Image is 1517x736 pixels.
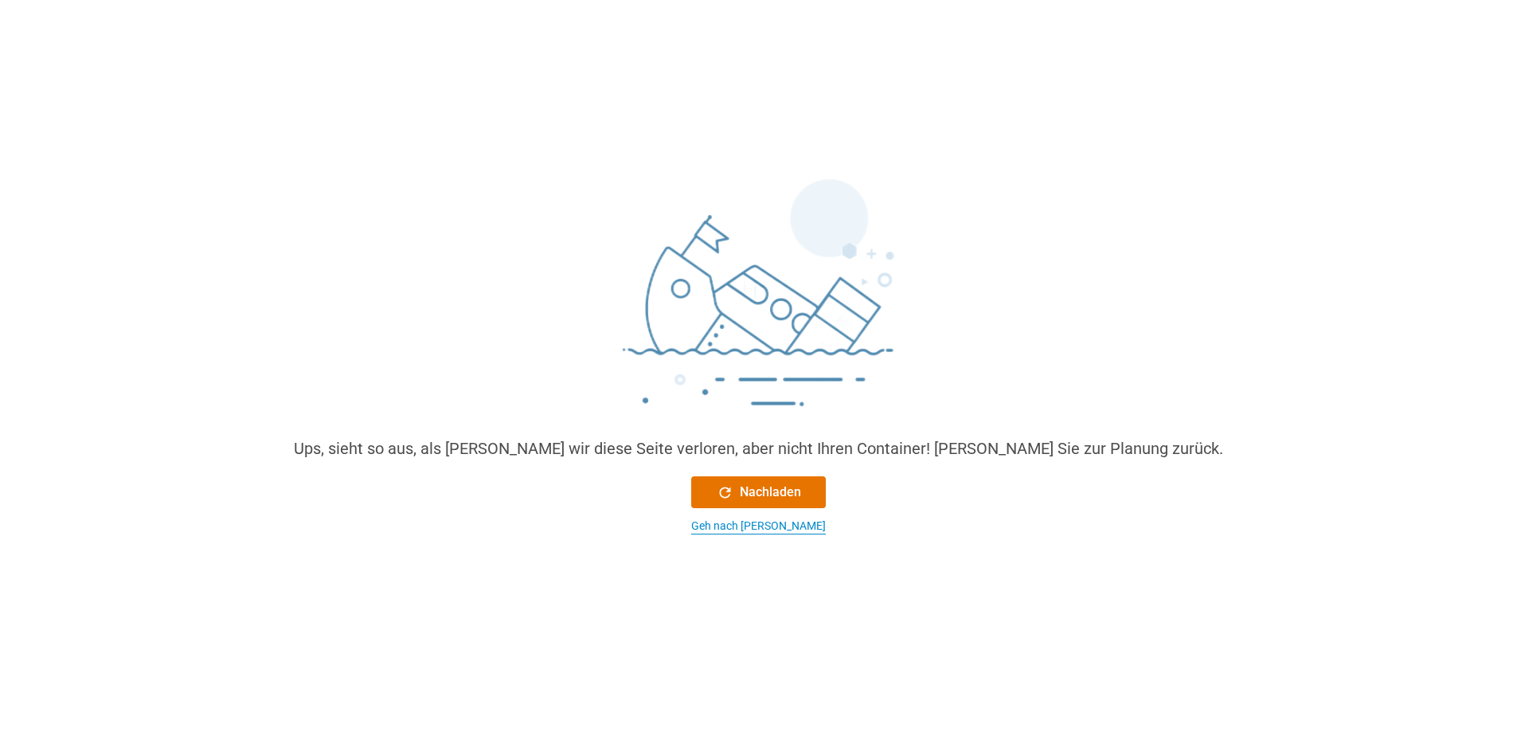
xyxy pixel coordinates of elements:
[691,476,826,508] button: Nachladen
[294,437,1223,460] div: Ups, sieht so aus, als [PERSON_NAME] wir diese Seite verloren, aber nicht Ihren Container! [PERSO...
[740,483,801,502] font: Nachladen
[691,518,826,534] button: Geh nach [PERSON_NAME]
[520,172,998,437] img: sinking_ship.png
